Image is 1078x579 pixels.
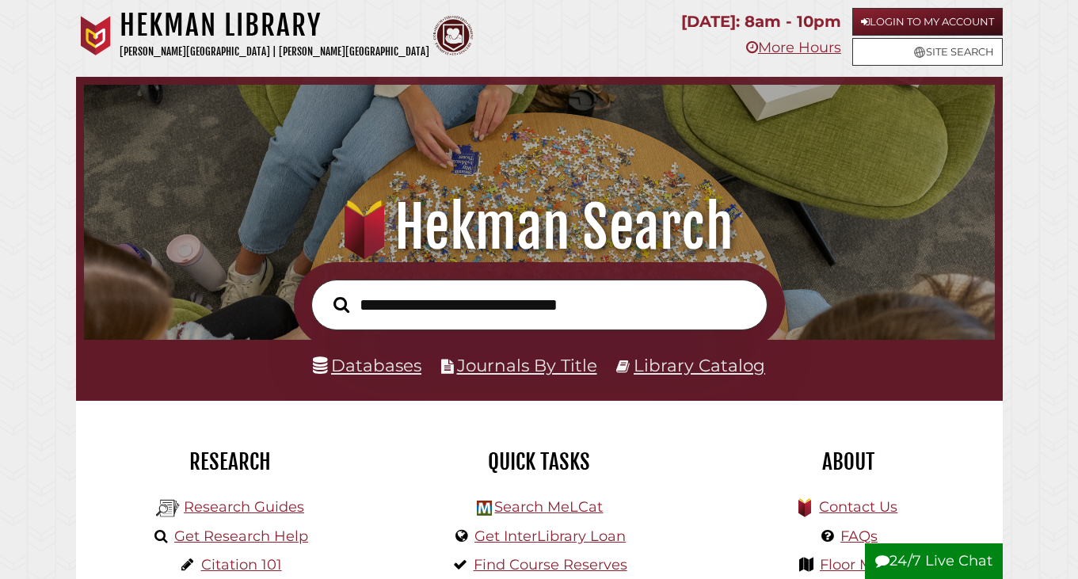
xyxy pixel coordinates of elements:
[88,448,373,475] h2: Research
[120,43,429,61] p: [PERSON_NAME][GEOGRAPHIC_DATA] | [PERSON_NAME][GEOGRAPHIC_DATA]
[457,355,597,375] a: Journals By Title
[433,16,473,55] img: Calvin Theological Seminary
[852,38,1003,66] a: Site Search
[201,556,282,573] a: Citation 101
[477,501,492,516] img: Hekman Library Logo
[840,528,878,545] a: FAQs
[820,556,898,573] a: Floor Maps
[100,192,978,262] h1: Hekman Search
[184,498,304,516] a: Research Guides
[156,497,180,520] img: Hekman Library Logo
[313,355,421,375] a: Databases
[706,448,991,475] h2: About
[634,355,765,375] a: Library Catalog
[397,448,682,475] h2: Quick Tasks
[819,498,897,516] a: Contact Us
[326,292,357,317] button: Search
[333,296,349,314] i: Search
[474,556,627,573] a: Find Course Reserves
[174,528,308,545] a: Get Research Help
[120,8,429,43] h1: Hekman Library
[681,8,841,36] p: [DATE]: 8am - 10pm
[852,8,1003,36] a: Login to My Account
[494,498,603,516] a: Search MeLCat
[76,16,116,55] img: Calvin University
[746,39,841,56] a: More Hours
[474,528,626,545] a: Get InterLibrary Loan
